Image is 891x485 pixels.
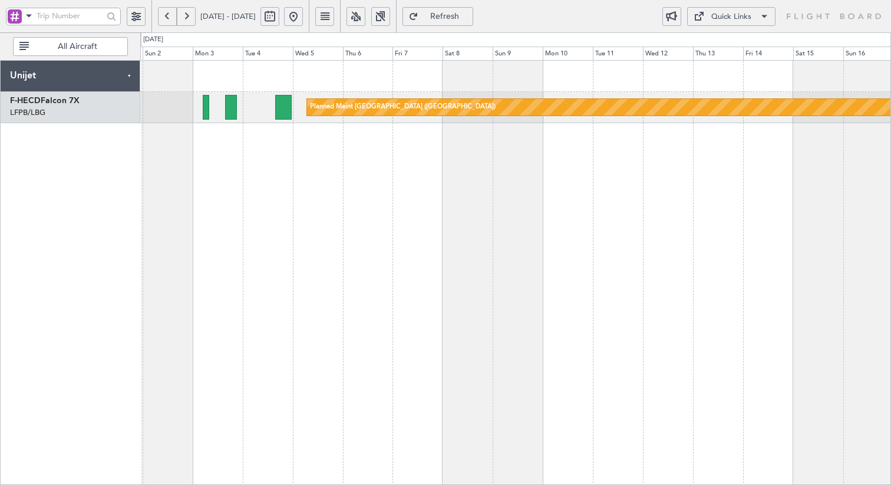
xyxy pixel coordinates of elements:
[310,98,496,116] div: Planned Maint [GEOGRAPHIC_DATA] ([GEOGRAPHIC_DATA])
[593,47,643,61] div: Tue 11
[10,97,41,105] span: F-HECD
[711,11,751,23] div: Quick Links
[143,35,163,45] div: [DATE]
[143,47,193,61] div: Sun 2
[687,7,775,26] button: Quick Links
[31,42,124,51] span: All Aircraft
[293,47,343,61] div: Wed 5
[493,47,543,61] div: Sun 9
[421,12,469,21] span: Refresh
[343,47,393,61] div: Thu 6
[13,37,128,56] button: All Aircraft
[200,11,256,22] span: [DATE] - [DATE]
[10,107,45,118] a: LFPB/LBG
[392,47,443,61] div: Fri 7
[37,7,103,25] input: Trip Number
[402,7,473,26] button: Refresh
[743,47,793,61] div: Fri 14
[193,47,243,61] div: Mon 3
[443,47,493,61] div: Sat 8
[10,97,80,105] a: F-HECDFalcon 7X
[793,47,843,61] div: Sat 15
[243,47,293,61] div: Tue 4
[543,47,593,61] div: Mon 10
[693,47,743,61] div: Thu 13
[643,47,693,61] div: Wed 12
